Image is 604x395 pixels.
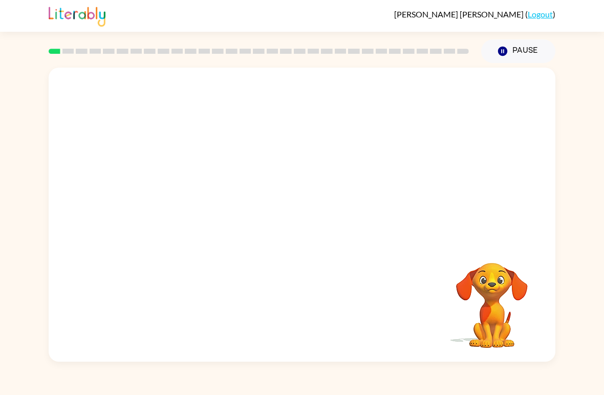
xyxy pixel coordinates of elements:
img: Literably [49,4,105,27]
div: ( ) [394,9,555,19]
a: Logout [528,9,553,19]
video: Your browser must support playing .mp4 files to use Literably. Please try using another browser. [441,247,543,349]
span: [PERSON_NAME] [PERSON_NAME] [394,9,525,19]
button: Pause [481,39,555,63]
